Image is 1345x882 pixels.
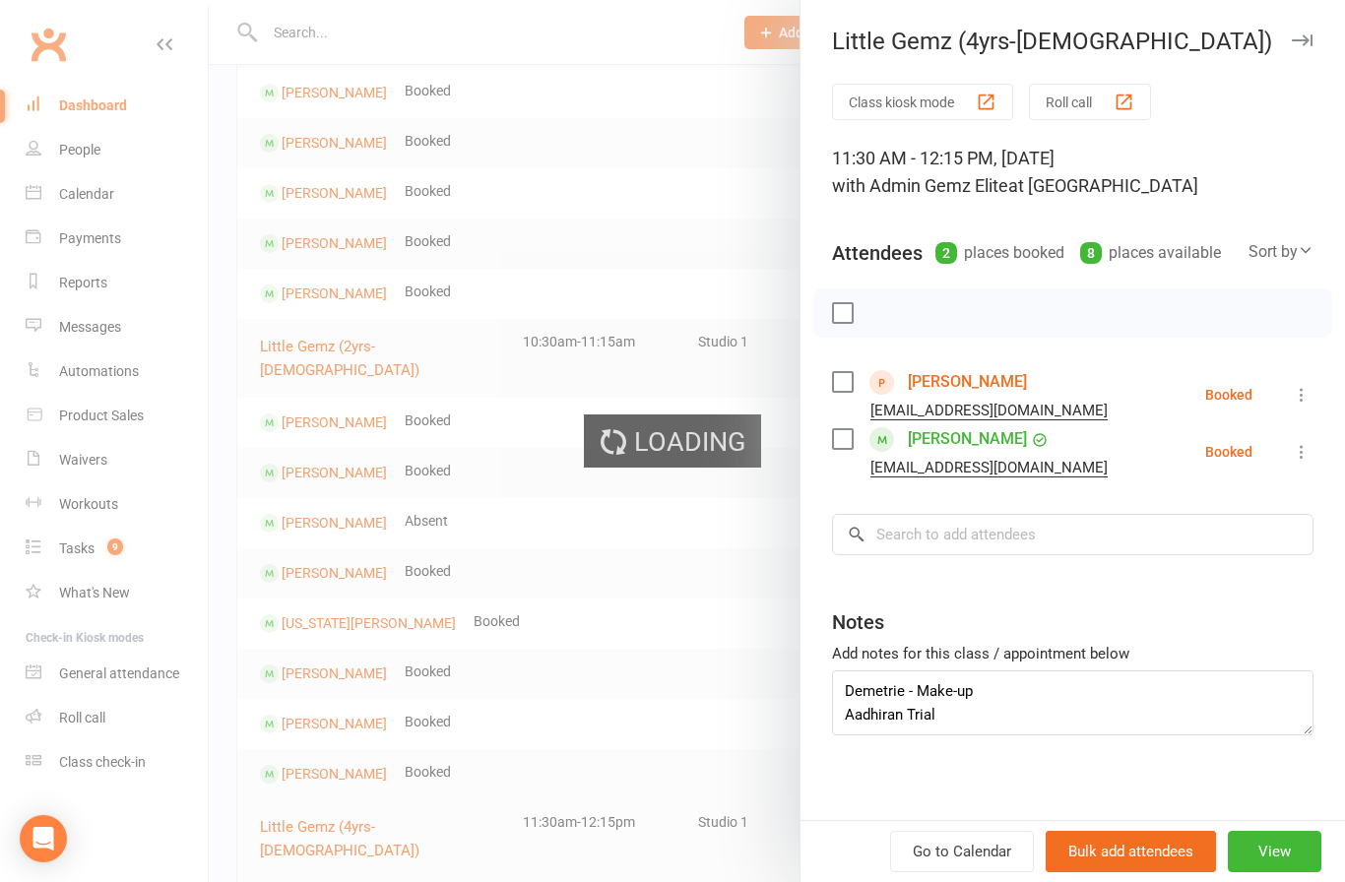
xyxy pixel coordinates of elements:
a: [PERSON_NAME] [908,366,1027,398]
button: Roll call [1029,84,1151,120]
div: Little Gemz (4yrs-[DEMOGRAPHIC_DATA]) [801,28,1345,55]
a: Go to Calendar [890,831,1034,872]
input: Search to add attendees [832,514,1313,555]
a: [PERSON_NAME] [908,423,1027,455]
div: 8 [1080,242,1102,264]
button: View [1228,831,1321,872]
div: 11:30 AM - 12:15 PM, [DATE] [832,145,1313,200]
div: places available [1080,239,1221,267]
div: Booked [1205,388,1252,402]
div: Sort by [1249,239,1313,265]
span: with Admin Gemz Elite [832,175,1008,196]
div: Notes [832,608,884,636]
div: places booked [935,239,1064,267]
button: Bulk add attendees [1046,831,1216,872]
button: Class kiosk mode [832,84,1013,120]
span: at [GEOGRAPHIC_DATA] [1008,175,1198,196]
div: Open Intercom Messenger [20,815,67,862]
div: Booked [1205,445,1252,459]
div: Attendees [832,239,923,267]
div: Add notes for this class / appointment below [832,642,1313,665]
div: 2 [935,242,957,264]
